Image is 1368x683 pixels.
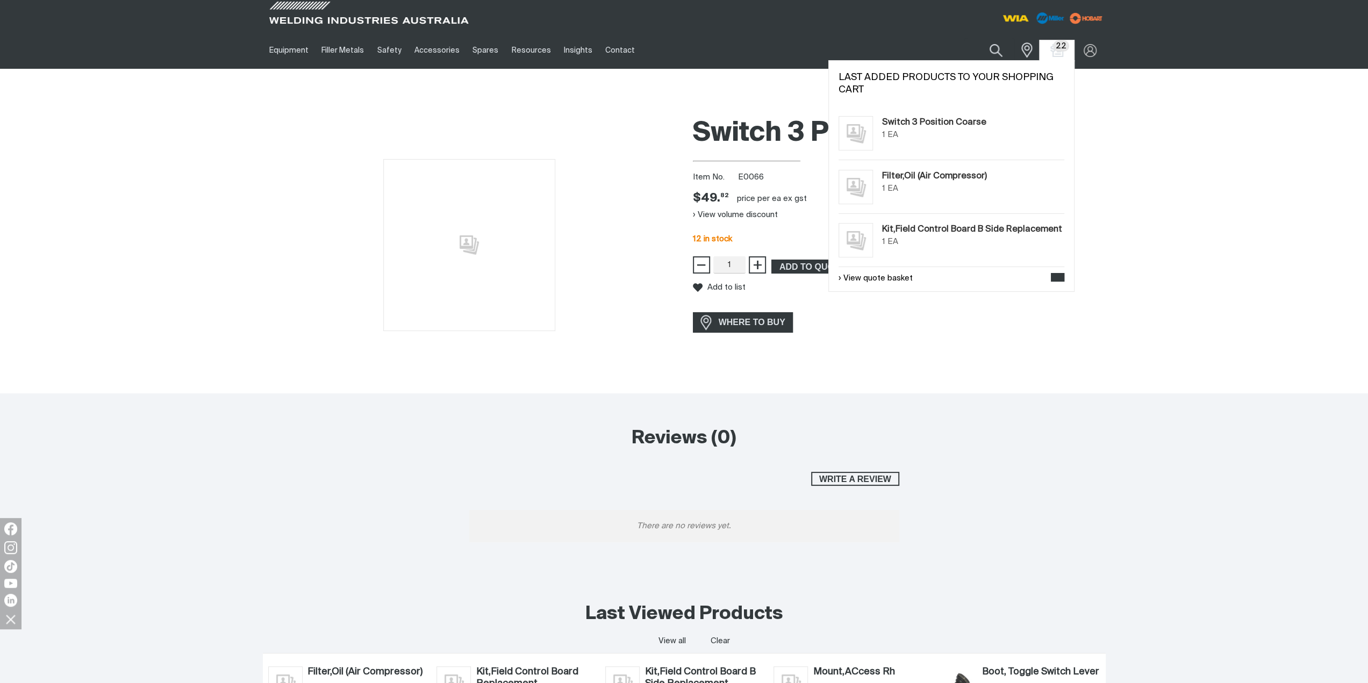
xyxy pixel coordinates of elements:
span: − [696,256,706,274]
p: There are no reviews yet. [469,510,899,542]
div: ex gst [783,193,807,204]
h2: Last added products to your shopping cart [839,71,1064,96]
img: hide socials [2,610,20,628]
a: Mount,ACcess Rh [813,666,932,678]
img: miller [1066,10,1106,26]
span: 1 [882,131,885,139]
div: EA [887,129,898,141]
sup: 82 [720,192,729,198]
a: Safety [370,32,407,69]
span: E0066 [738,173,764,181]
span: 1 [882,184,885,192]
a: Accessories [408,32,466,69]
img: LinkedIn [4,594,17,607]
nav: Main [263,32,895,69]
a: Filter,Oil (Air Compressor) [882,170,987,183]
img: No image for this product [839,223,873,257]
a: Insights [557,32,599,69]
a: Contact [599,32,641,69]
span: 12 in stock [693,235,732,243]
div: EA [887,183,898,195]
button: View volume discount [693,206,778,224]
a: Boot, Toggle Switch Lever [982,666,1100,678]
a: View all last viewed products [658,636,685,646]
span: 22 [1053,40,1070,52]
img: Facebook [4,522,17,535]
a: Spares [466,32,505,69]
button: Search products [978,38,1014,63]
span: WHERE TO BUY [712,314,792,331]
a: WHERE TO BUY [693,312,793,332]
img: No image for this product [839,170,873,204]
a: View quote basket [839,272,913,285]
a: Equipment [263,32,315,69]
img: No image for this product [383,159,555,331]
h2: Last Viewed Products [585,602,783,626]
div: Price [693,191,729,206]
span: Write a review [812,472,898,486]
span: Add to list [707,283,746,292]
img: TikTok [4,560,17,573]
span: 1 [882,238,885,246]
span: Item No. [693,171,736,184]
span: + [752,256,762,274]
button: Add to list [693,283,746,292]
h2: Reviews (0) [469,427,899,450]
a: Filter,Oil (Air Compressor) [307,666,426,678]
img: No image for this product [839,116,873,150]
button: Write a review [811,472,899,486]
a: Switch 3 Position Coarse [882,116,986,129]
span: $49. [693,191,729,206]
a: Kit,Field Control Board B Side Replacement [882,223,1062,236]
button: Add Switch 3 Position Coarse to the shopping cart [771,260,891,274]
div: price per EA [737,193,781,204]
img: YouTube [4,579,17,588]
img: Instagram [4,541,17,554]
div: EA [887,236,898,248]
h1: Switch 3 Position Coarse [693,116,1106,151]
a: Resources [505,32,557,69]
button: Clear all last viewed products [708,634,733,648]
a: Shopping cart (22 product(s)) [1048,44,1065,57]
a: Filler Metals [315,32,370,69]
input: Product name or item number... [964,38,1014,63]
span: ADD TO QUOTE BASKET [772,260,890,274]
